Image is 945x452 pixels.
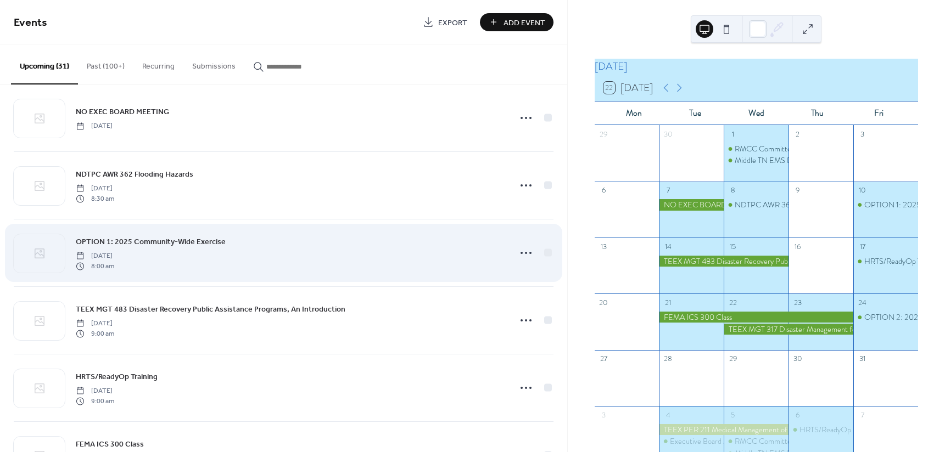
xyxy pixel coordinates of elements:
[76,251,114,261] span: [DATE]
[11,44,78,84] button: Upcoming (31)
[857,354,867,364] div: 31
[603,101,664,125] div: Mon
[76,121,113,131] span: [DATE]
[76,438,144,450] a: FEMA ICS 300 Class
[787,101,848,125] div: Thu
[728,185,738,195] div: 8
[792,298,802,308] div: 23
[599,241,608,251] div: 13
[853,312,918,323] div: OPTION 2: 2025 Community-Wide Exercise
[724,199,789,210] div: NDTPC AWR 362 Flooding Hazards
[792,129,802,139] div: 2
[659,312,853,323] div: FEMA ICS 300 Class
[480,13,553,31] button: Add Event
[848,101,909,125] div: Fri
[599,354,608,364] div: 27
[857,129,867,139] div: 3
[595,59,918,75] div: [DATE]
[76,303,345,315] a: TEEX MGT 483 Disaster Recovery Public Assistance Programs, An Introduction
[76,194,114,204] span: 8:30 am
[728,354,738,364] div: 29
[76,105,169,118] a: NO EXEC BOARD MEETING
[76,371,158,383] span: HRTS/ReadyOp Training
[183,44,244,83] button: Submissions
[724,155,789,166] div: Middle TN EMS Directors meeting
[76,184,114,194] span: [DATE]
[600,79,657,97] button: 22[DATE]
[663,410,673,420] div: 4
[728,410,738,420] div: 5
[76,236,226,248] span: OPTION 1: 2025 Community-Wide Exercise
[853,256,918,267] div: HRTS/ReadyOp Training
[438,17,467,29] span: Export
[857,241,867,251] div: 17
[735,143,823,154] div: RMCC Committee Meeting
[76,261,114,271] span: 8:00 am
[792,354,802,364] div: 30
[663,129,673,139] div: 30
[504,17,545,29] span: Add Event
[724,436,789,447] div: RMCC Committee Meeting
[14,12,47,33] span: Events
[599,185,608,195] div: 6
[864,256,942,267] div: HRTS/ReadyOp Training
[664,101,725,125] div: Tue
[663,241,673,251] div: 14
[76,439,144,450] span: FEMA ICS 300 Class
[857,185,867,195] div: 10
[415,13,476,31] a: Export
[76,329,114,338] span: 9:00 am
[599,298,608,308] div: 20
[728,129,738,139] div: 1
[792,410,802,420] div: 6
[726,101,787,125] div: Wed
[599,410,608,420] div: 3
[76,319,114,329] span: [DATE]
[76,370,158,383] a: HRTS/ReadyOp Training
[735,199,849,210] div: NDTPC AWR 362 Flooding Hazards
[792,185,802,195] div: 9
[133,44,183,83] button: Recurring
[599,129,608,139] div: 29
[857,410,867,420] div: 7
[724,324,853,335] div: TEEX MGT 317 Disaster Management for Public Services and Public Works
[659,436,724,447] div: Executive Board Meeting
[728,241,738,251] div: 15
[76,168,193,180] a: NDTPC AWR 362 Flooding Hazards
[663,298,673,308] div: 21
[76,106,169,118] span: NO EXEC BOARD MEETING
[76,235,226,248] a: OPTION 1: 2025 Community-Wide Exercise
[663,185,673,195] div: 7
[799,424,877,435] div: HRTS/ReadyOp Training
[659,199,724,210] div: NO EXEC BOARD MEETING
[857,298,867,308] div: 24
[735,155,845,166] div: Middle TN EMS Directors meeting
[76,169,193,180] span: NDTPC AWR 362 Flooding Hazards
[789,424,853,435] div: HRTS/ReadyOp Training
[659,256,789,267] div: TEEX MGT 483 Disaster Recovery Public Assistance Programs, An Introduction
[724,143,789,154] div: RMCC Committee Meeting
[735,436,823,447] div: RMCC Committee Meeting
[792,241,802,251] div: 16
[853,199,918,210] div: OPTION 1: 2025 Community-Wide Exercise
[76,386,114,396] span: [DATE]
[659,424,789,435] div: TEEX PER 211 Medical Management of CBRNE Events
[78,44,133,83] button: Past (100+)
[76,304,345,315] span: TEEX MGT 483 Disaster Recovery Public Assistance Programs, An Introduction
[76,396,114,406] span: 9:00 am
[670,436,750,447] div: Executive Board Meeting
[663,354,673,364] div: 28
[728,298,738,308] div: 22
